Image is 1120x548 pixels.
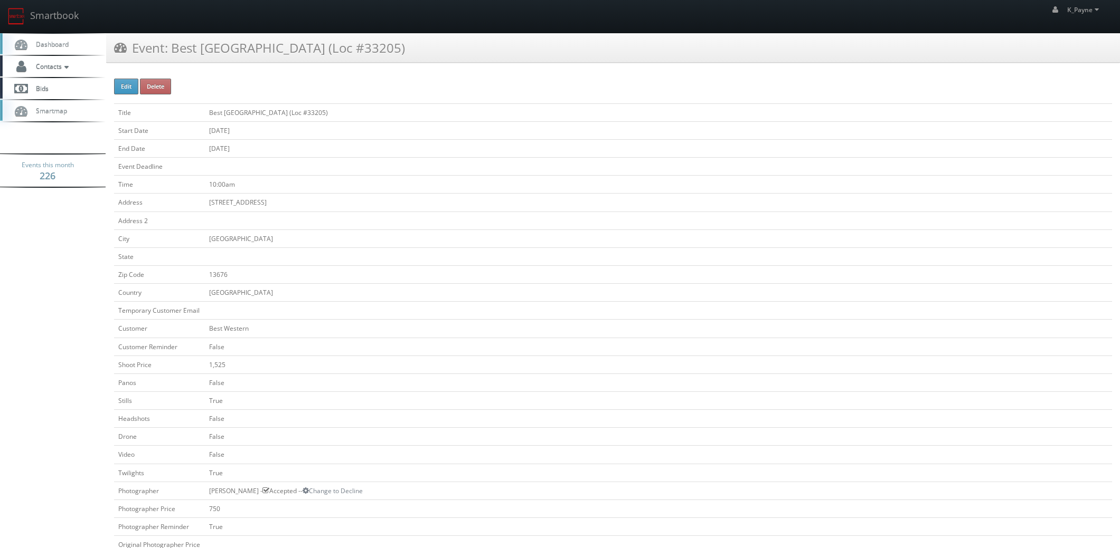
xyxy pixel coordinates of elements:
[114,517,205,535] td: Photographer Reminder
[114,247,205,265] td: State
[114,302,205,320] td: Temporary Customer Email
[114,446,205,464] td: Video
[8,8,25,25] img: smartbook-logo.png
[205,284,1112,302] td: [GEOGRAPHIC_DATA]
[140,79,171,94] button: Delete
[205,464,1112,482] td: True
[114,194,205,211] td: Address
[114,121,205,139] td: Start Date
[114,410,205,428] td: Headshots
[114,338,205,355] td: Customer Reminder
[40,169,55,182] strong: 226
[31,40,69,49] span: Dashboard
[205,428,1112,446] td: False
[31,62,71,71] span: Contacts
[22,160,74,170] span: Events this month
[205,355,1112,373] td: 1,525
[114,428,205,446] td: Drone
[114,499,205,517] td: Photographer Price
[205,139,1112,157] td: [DATE]
[205,482,1112,499] td: [PERSON_NAME] - Accepted --
[205,320,1112,338] td: Best Western
[205,194,1112,211] td: [STREET_ADDRESS]
[205,410,1112,428] td: False
[114,391,205,409] td: Stills
[205,391,1112,409] td: True
[205,176,1112,194] td: 10:00am
[114,284,205,302] td: Country
[114,211,205,229] td: Address 2
[205,338,1112,355] td: False
[114,320,205,338] td: Customer
[114,355,205,373] td: Shoot Price
[31,84,49,93] span: Bids
[205,499,1112,517] td: 750
[114,39,405,57] h3: Event: Best [GEOGRAPHIC_DATA] (Loc #33205)
[205,103,1112,121] td: Best [GEOGRAPHIC_DATA] (Loc #33205)
[205,121,1112,139] td: [DATE]
[205,517,1112,535] td: True
[114,464,205,482] td: Twilights
[303,486,363,495] a: Change to Decline
[31,106,67,115] span: Smartmap
[205,373,1112,391] td: False
[114,158,205,176] td: Event Deadline
[205,229,1112,247] td: [GEOGRAPHIC_DATA]
[1067,5,1102,14] span: K_Payne
[114,79,138,94] button: Edit
[205,446,1112,464] td: False
[114,139,205,157] td: End Date
[205,265,1112,283] td: 13676
[114,103,205,121] td: Title
[114,229,205,247] td: City
[114,373,205,391] td: Panos
[114,482,205,499] td: Photographer
[114,176,205,194] td: Time
[114,265,205,283] td: Zip Code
